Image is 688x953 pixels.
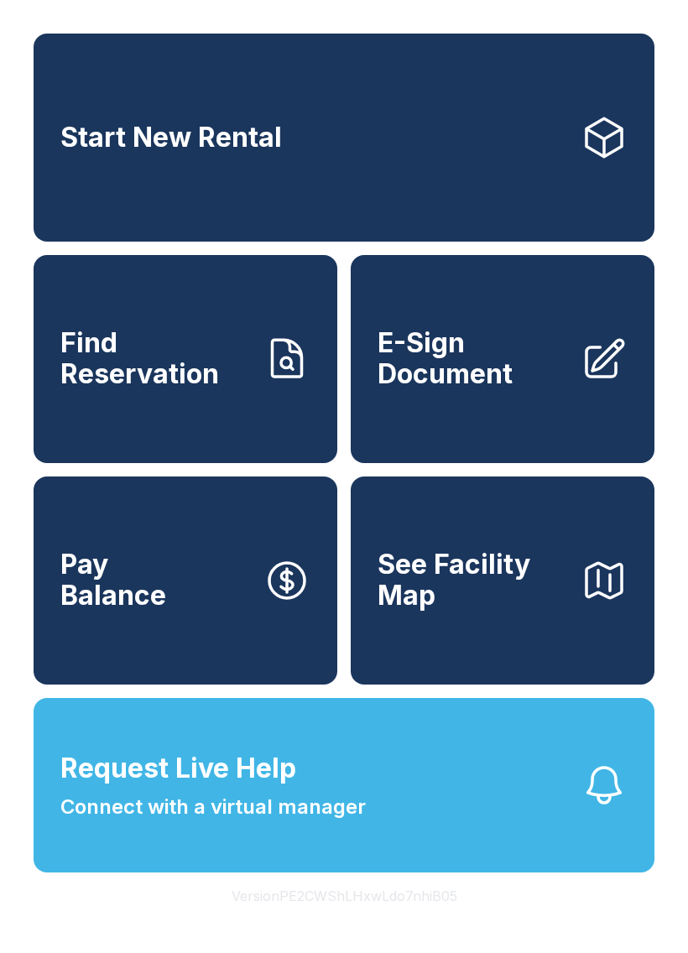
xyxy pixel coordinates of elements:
button: Request Live HelpConnect with a virtual manager [34,698,654,872]
span: Pay Balance [60,549,166,611]
span: E-Sign Document [378,328,567,389]
span: Find Reservation [60,328,250,389]
a: PayBalance [34,476,337,685]
span: Request Live Help [60,748,296,789]
span: Connect with a virtual manager [60,792,366,822]
a: Start New Rental [34,34,654,242]
span: Start New Rental [60,122,282,154]
button: See Facility Map [351,476,654,685]
a: Find Reservation [34,255,337,463]
button: VersionPE2CWShLHxwLdo7nhiB05 [218,872,471,919]
a: E-Sign Document [351,255,654,463]
span: See Facility Map [378,549,567,611]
